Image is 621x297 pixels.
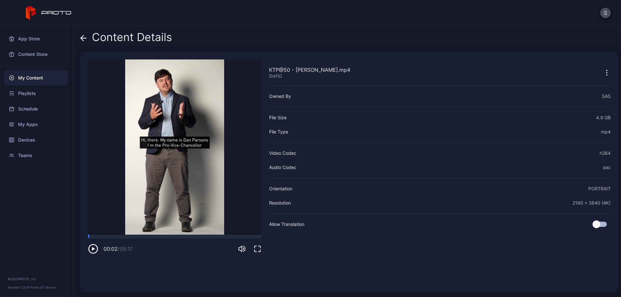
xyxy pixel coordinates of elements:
[4,101,68,117] a: Schedule
[269,220,304,228] div: Allow Translation
[88,59,261,235] video: Sorry, your browser doesn‘t support embedded videos
[269,74,350,79] div: [DATE]
[269,114,287,122] div: File Size
[80,31,172,47] div: Content Details
[118,246,133,252] span: / 05:17
[602,92,611,100] div: SAS
[588,185,611,193] div: PORTRAIT
[103,245,133,253] div: 00:02
[30,285,57,289] a: Terms Of Service
[269,92,291,100] div: Owned By
[600,149,611,157] div: h264
[596,114,611,122] div: 4.9 GB
[4,31,68,47] a: App Store
[603,164,611,171] div: aac
[269,164,296,171] div: Audio Codec
[269,185,292,193] div: Orientation
[4,148,68,163] a: Teams
[4,47,68,62] a: Content Store
[4,117,68,132] a: My Apps
[600,8,611,18] button: S
[269,199,291,207] div: Resolution
[4,132,68,148] a: Devices
[269,149,296,157] div: Video Codec
[8,276,64,281] div: © 2025 PROTO, Inc.
[269,128,288,136] div: File Type
[4,86,68,101] a: Playlists
[601,128,611,136] div: mp4
[4,70,68,86] a: My Content
[8,285,30,289] span: Version 1.13.0 •
[572,199,611,207] div: 2160 x 3840 (4K)
[269,66,350,74] div: KTP@50 - [PERSON_NAME].mp4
